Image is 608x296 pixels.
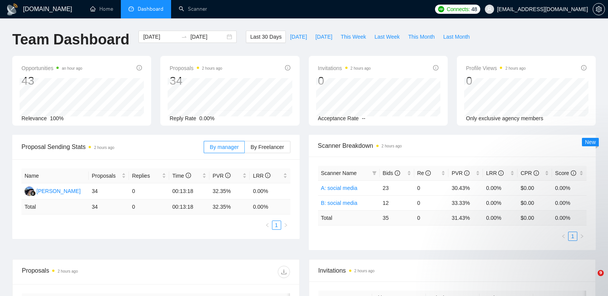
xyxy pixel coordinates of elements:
td: 0 [414,180,449,195]
button: left [263,221,272,230]
img: AA [25,186,34,196]
a: 1 [272,221,281,229]
span: Bids [383,170,400,176]
div: [PERSON_NAME] [36,187,81,195]
span: Last 30 Days [250,33,282,41]
span: Only exclusive agency members [466,115,544,121]
span: info-circle [581,65,587,70]
span: user [487,7,492,12]
span: download [278,269,290,275]
time: 2 hours ago [505,66,526,70]
span: info-circle [433,65,438,70]
td: 00:13:18 [169,183,209,200]
button: Last Month [439,31,474,43]
a: homeHome [90,6,113,12]
td: 12 [380,195,414,210]
span: Proposals [170,64,222,73]
span: info-circle [285,65,290,70]
span: By Freelancer [250,144,284,150]
h1: Team Dashboard [12,31,129,49]
button: Last Week [370,31,404,43]
span: PVR [213,173,231,179]
button: This Month [404,31,439,43]
span: [DATE] [315,33,332,41]
time: 2 hours ago [58,269,78,273]
li: Previous Page [263,221,272,230]
td: 0.00 % [250,200,290,214]
span: Connects: [447,5,470,13]
span: By manager [210,144,239,150]
td: 32.35% [209,183,250,200]
span: info-circle [265,173,270,178]
a: A: social media [321,185,358,191]
span: info-circle [395,170,400,176]
span: Proposal Sending Stats [21,142,204,152]
th: Name [21,168,89,183]
time: 2 hours ago [354,269,375,273]
td: 0 [129,200,169,214]
td: 0 [129,183,169,200]
td: 34 [89,200,129,214]
span: Relevance [21,115,47,121]
a: setting [593,6,605,12]
li: Next Page [281,221,290,230]
span: setting [593,6,605,12]
button: [DATE] [311,31,336,43]
span: to [181,34,187,40]
span: info-circle [137,65,142,70]
span: Invitations [318,64,371,73]
span: -- [362,115,365,121]
button: [DATE] [286,31,311,43]
span: right [283,223,288,227]
td: 35 [380,210,414,225]
span: LRR [253,173,270,179]
td: 00:13:18 [169,200,209,214]
td: 32.35 % [209,200,250,214]
span: Last Week [374,33,400,41]
span: Last Month [443,33,470,41]
span: Proposals [92,172,120,180]
span: info-circle [186,173,191,178]
img: upwork-logo.png [438,6,444,12]
span: Replies [132,172,160,180]
td: 33.33% [448,195,483,210]
span: 9 [598,270,604,276]
span: [DATE] [290,33,307,41]
span: Invitations [318,266,587,275]
button: Last 30 Days [246,31,286,43]
span: Opportunities [21,64,82,73]
span: dashboard [129,6,134,11]
span: 0.00% [199,115,215,121]
div: Proposals [22,266,156,278]
span: info-circle [425,170,431,176]
td: 0 [414,195,449,210]
span: This Week [341,33,366,41]
button: right [281,221,290,230]
td: 31.43 % [448,210,483,225]
a: AA[PERSON_NAME] [25,188,81,194]
span: filter [371,167,378,179]
span: info-circle [225,173,231,178]
div: 34 [170,74,222,88]
span: PVR [451,170,470,176]
img: gigradar-bm.png [30,191,36,196]
div: 43 [21,74,82,88]
a: searchScanner [179,6,207,12]
button: setting [593,3,605,15]
button: This Week [336,31,370,43]
span: Reply Rate [170,115,196,121]
td: 0 [414,210,449,225]
span: Profile Views [466,64,526,73]
td: 0.00% [250,183,290,200]
td: 23 [380,180,414,195]
img: logo [6,3,18,16]
button: download [278,266,290,278]
span: 100% [50,115,64,121]
time: 2 hours ago [202,66,222,70]
time: 2 hours ago [94,146,114,150]
span: Time [172,173,191,179]
span: swap-right [181,34,187,40]
td: 30.43% [448,180,483,195]
time: 2 hours ago [382,144,402,148]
